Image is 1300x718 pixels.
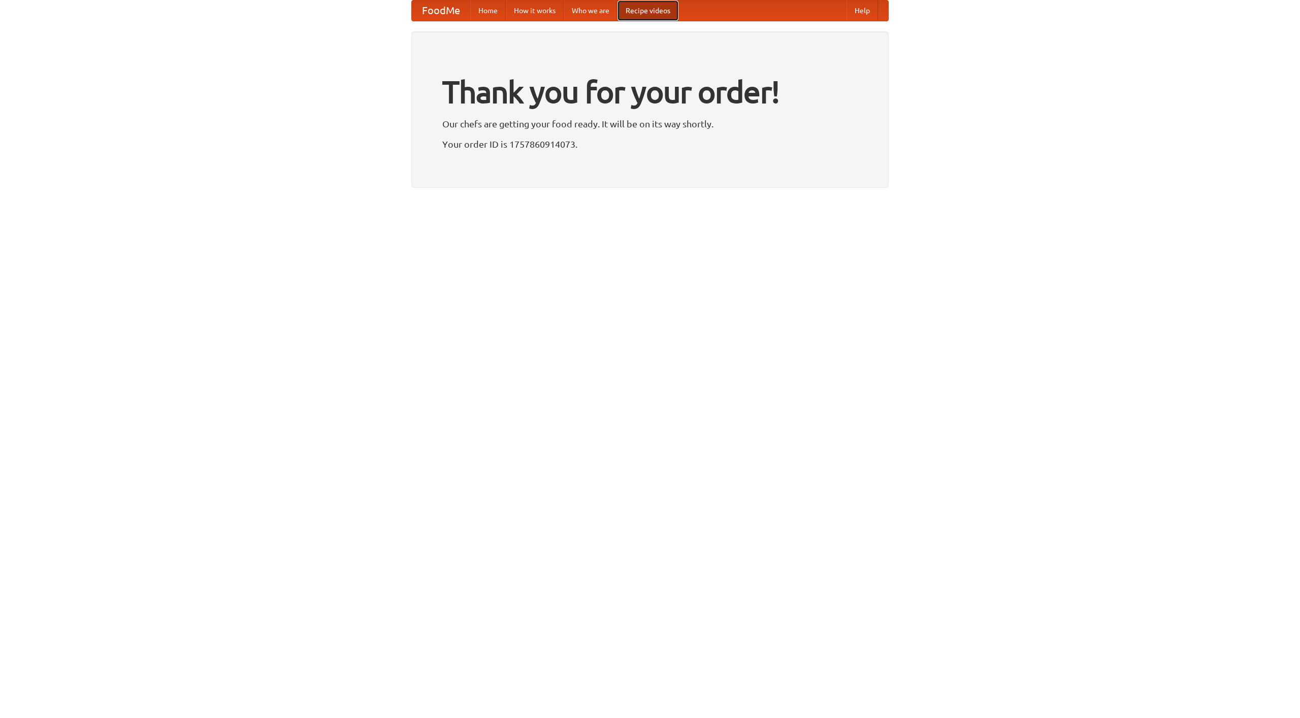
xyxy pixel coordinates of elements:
h1: Thank you for your order! [442,67,858,116]
p: Our chefs are getting your food ready. It will be on its way shortly. [442,116,858,131]
a: Recipe videos [617,1,678,21]
a: Home [470,1,506,21]
a: FoodMe [412,1,470,21]
p: Your order ID is 1757860914073. [442,136,858,152]
a: How it works [506,1,564,21]
a: Who we are [564,1,617,21]
a: Help [847,1,878,21]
